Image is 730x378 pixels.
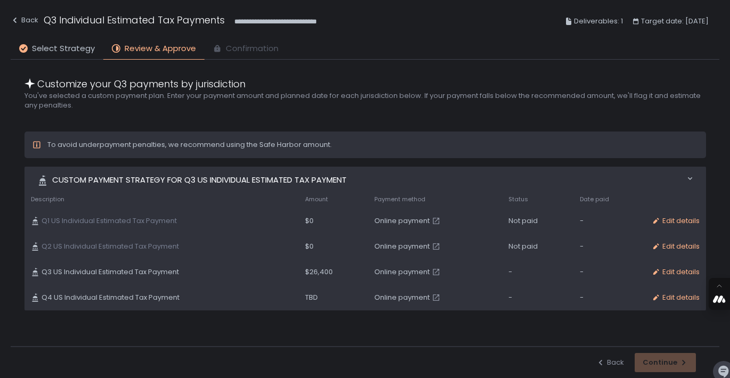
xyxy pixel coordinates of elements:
div: - [508,267,567,277]
span: Deliverables: 1 [574,15,623,28]
span: Review & Approve [125,43,196,55]
span: Date paid [580,195,609,203]
span: Confirmation [226,43,278,55]
span: $26,400 [305,267,333,277]
div: - [580,293,639,302]
span: Payment method [374,195,425,203]
h2: You've selected a custom payment plan. Enter your payment amount and planned date for each jurisd... [24,91,706,110]
span: Custom Payment strategy for Q3 US Individual Estimated Tax Payment [52,174,347,186]
span: Status [508,195,528,203]
span: $0 [305,242,314,251]
span: TBD [305,293,318,302]
div: - [508,293,567,302]
span: Online payment [374,216,430,226]
span: Customize your Q3 payments by jurisdiction [37,77,245,91]
span: Description [31,195,64,203]
h1: Q3 Individual Estimated Tax Payments [44,13,225,27]
div: - [580,216,639,226]
button: Edit details [652,216,700,226]
span: Amount [305,195,328,203]
div: - [580,267,639,277]
span: $0 [305,216,314,226]
div: Not paid [508,242,567,251]
button: Edit details [652,242,700,251]
span: Select Strategy [32,43,95,55]
button: Edit details [652,293,700,302]
span: Target date: [DATE] [641,15,709,28]
div: - [580,242,639,251]
span: Online payment [374,267,430,277]
button: Back [11,13,38,30]
span: Q3 US Individual Estimated Tax Payment [42,267,179,277]
span: Online payment [374,242,430,251]
button: Back [596,358,624,367]
button: Edit details [652,267,700,277]
div: Back [11,14,38,27]
span: Q2 US Individual Estimated Tax Payment [42,242,179,251]
span: Q4 US Individual Estimated Tax Payment [42,293,179,302]
span: Online payment [374,293,430,302]
span: Q1 US Individual Estimated Tax Payment [42,216,177,226]
div: To avoid underpayment penalties, we recommend using the Safe Harbor amount. [47,140,332,150]
div: Not paid [508,216,567,226]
